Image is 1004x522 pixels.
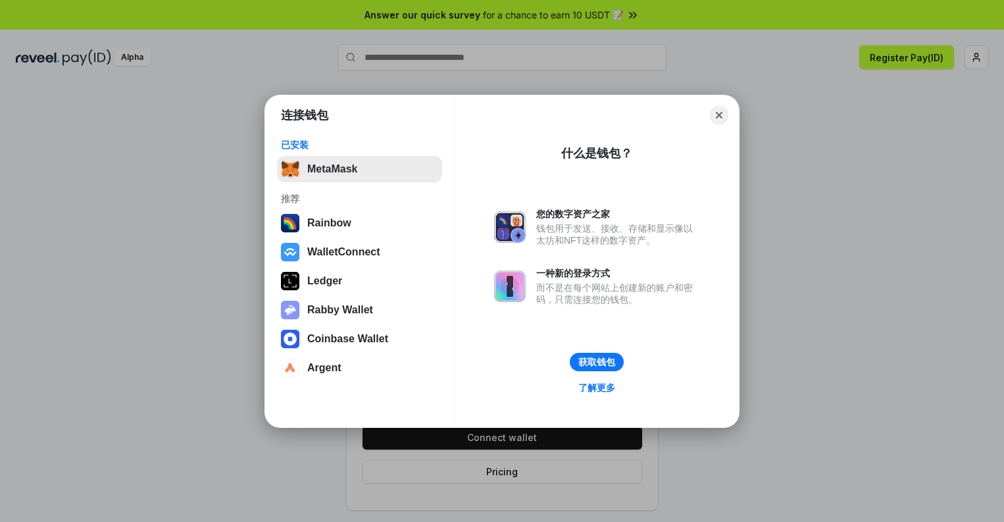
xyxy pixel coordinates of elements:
button: 获取钱包 [570,353,624,371]
img: svg+xml,%3Csvg%20xmlns%3D%22http%3A%2F%2Fwww.w3.org%2F2000%2Fsvg%22%20fill%3D%22none%22%20viewBox... [281,301,299,319]
div: WalletConnect [307,246,380,258]
div: 什么是钱包？ [561,145,632,161]
div: Rabby Wallet [307,304,373,316]
button: Coinbase Wallet [277,326,442,352]
img: svg+xml,%3Csvg%20xmlns%3D%22http%3A%2F%2Fwww.w3.org%2F2000%2Fsvg%22%20fill%3D%22none%22%20viewBox... [494,271,526,302]
button: Argent [277,355,442,381]
img: svg+xml,%3Csvg%20width%3D%2228%22%20height%3D%2228%22%20viewBox%3D%220%200%2028%2028%22%20fill%3D... [281,243,299,261]
div: 您的数字资产之家 [536,208,699,220]
div: Coinbase Wallet [307,333,388,345]
img: svg+xml,%3Csvg%20width%3D%22120%22%20height%3D%22120%22%20viewBox%3D%220%200%20120%20120%22%20fil... [281,214,299,232]
div: 而不是在每个网站上创建新的账户和密码，只需连接您的钱包。 [536,282,699,305]
div: Argent [307,362,341,374]
div: 推荐 [281,193,438,205]
button: Rabby Wallet [277,297,442,323]
img: svg+xml,%3Csvg%20xmlns%3D%22http%3A%2F%2Fwww.w3.org%2F2000%2Fsvg%22%20fill%3D%22none%22%20viewBox... [494,211,526,243]
h1: 连接钱包 [281,107,328,123]
div: Ledger [307,275,342,287]
img: svg+xml,%3Csvg%20width%3D%2228%22%20height%3D%2228%22%20viewBox%3D%220%200%2028%2028%22%20fill%3D... [281,359,299,377]
div: Rainbow [307,217,351,229]
div: 钱包用于发送、接收、存储和显示像以太坊和NFT这样的数字资产。 [536,222,699,246]
button: Rainbow [277,210,442,236]
a: 了解更多 [570,379,623,396]
div: 已安装 [281,139,438,151]
img: svg+xml,%3Csvg%20width%3D%2228%22%20height%3D%2228%22%20viewBox%3D%220%200%2028%2028%22%20fill%3D... [281,330,299,348]
button: WalletConnect [277,239,442,265]
button: Close [710,106,728,124]
div: 一种新的登录方式 [536,267,699,279]
button: Ledger [277,268,442,294]
button: MetaMask [277,156,442,182]
div: 了解更多 [578,382,615,394]
img: svg+xml,%3Csvg%20fill%3D%22none%22%20height%3D%2233%22%20viewBox%3D%220%200%2035%2033%22%20width%... [281,160,299,178]
div: MetaMask [307,163,357,175]
div: 获取钱包 [578,356,615,368]
img: svg+xml,%3Csvg%20xmlns%3D%22http%3A%2F%2Fwww.w3.org%2F2000%2Fsvg%22%20width%3D%2228%22%20height%3... [281,272,299,290]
